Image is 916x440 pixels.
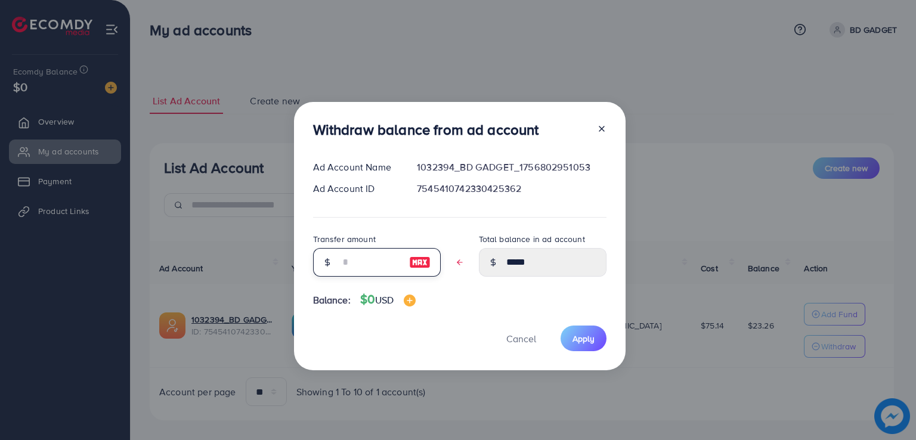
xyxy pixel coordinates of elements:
div: Ad Account ID [304,182,408,196]
label: Total balance in ad account [479,233,585,245]
img: image [404,295,416,306]
div: 7545410742330425362 [407,182,615,196]
span: Apply [572,333,595,345]
button: Cancel [491,326,551,351]
div: 1032394_BD GADGET_1756802951053 [407,160,615,174]
h4: $0 [360,292,416,307]
button: Apply [561,326,606,351]
span: Balance: [313,293,351,307]
label: Transfer amount [313,233,376,245]
img: image [409,255,431,269]
h3: Withdraw balance from ad account [313,121,539,138]
div: Ad Account Name [304,160,408,174]
span: Cancel [506,332,536,345]
span: USD [375,293,394,306]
